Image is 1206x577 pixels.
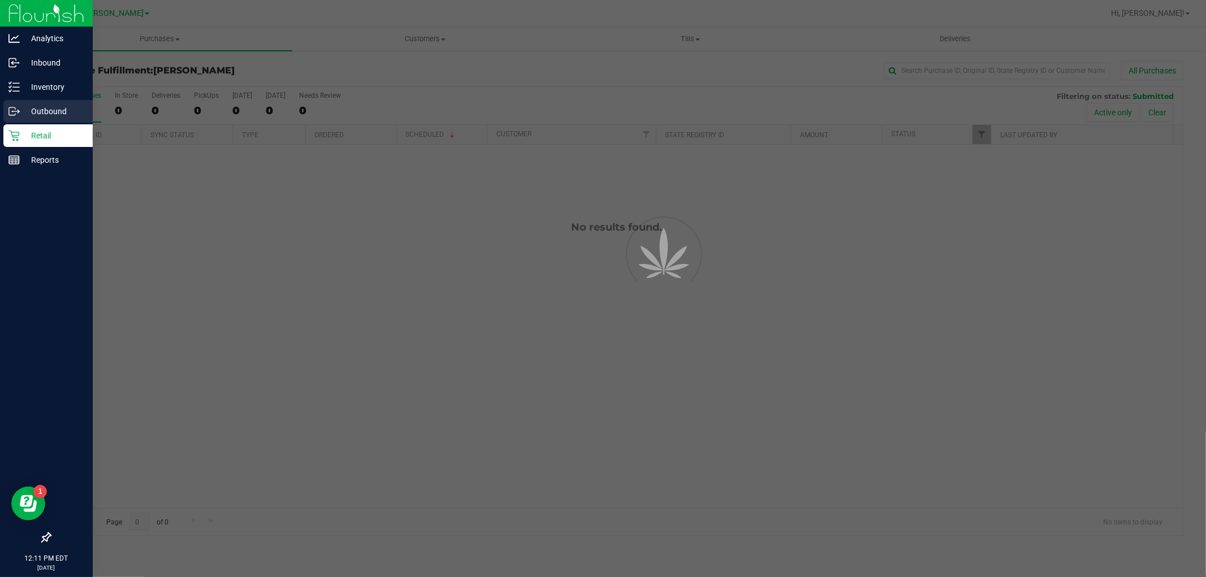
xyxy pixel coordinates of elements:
inline-svg: Reports [8,154,20,166]
p: Inventory [20,80,88,94]
inline-svg: Inbound [8,57,20,68]
inline-svg: Analytics [8,33,20,44]
p: Inbound [20,56,88,70]
inline-svg: Inventory [8,81,20,93]
p: 12:11 PM EDT [5,553,88,563]
p: Reports [20,153,88,167]
iframe: Resource center unread badge [33,485,47,498]
p: Outbound [20,105,88,118]
iframe: Resource center [11,487,45,520]
p: Retail [20,129,88,142]
p: Analytics [20,32,88,45]
inline-svg: Outbound [8,106,20,117]
inline-svg: Retail [8,130,20,141]
p: [DATE] [5,563,88,572]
